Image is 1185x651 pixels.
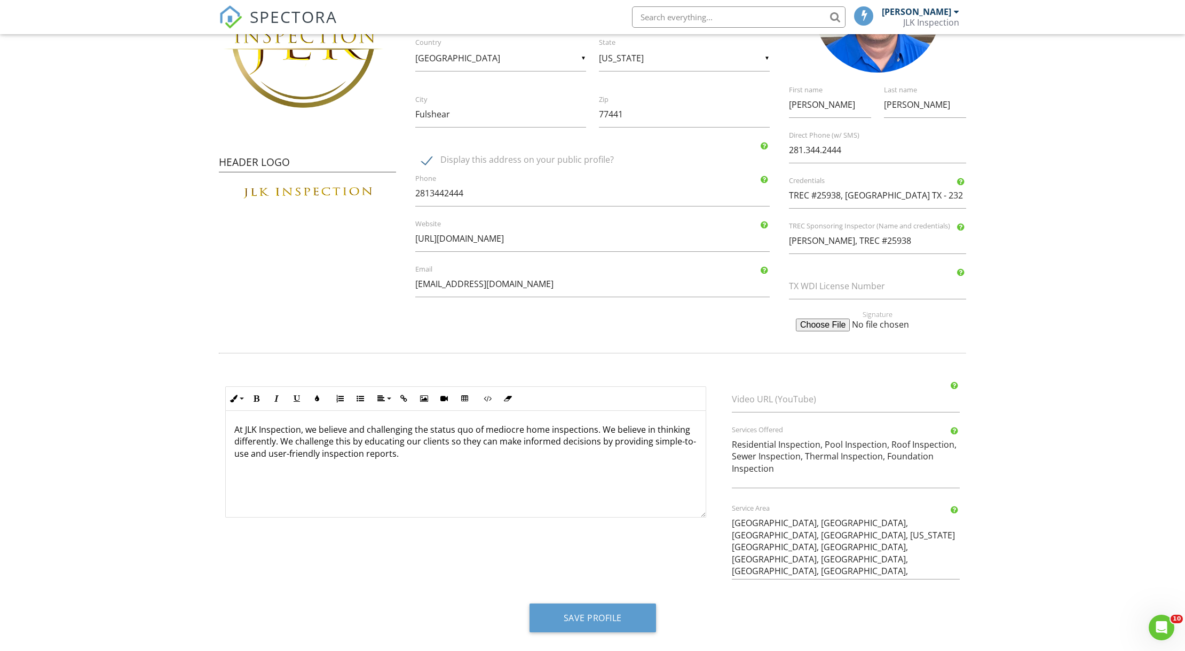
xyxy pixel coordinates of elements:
label: State [599,38,783,47]
button: Underline (Ctrl+U) [287,388,307,409]
button: Insert Image (Ctrl+P) [414,388,434,409]
div: JLK Inspection [903,17,959,28]
div: [PERSON_NAME] [882,6,951,17]
button: Inline Style [226,388,246,409]
button: Insert Table [454,388,475,409]
label: Services Offered [732,425,973,435]
button: Save Profile [530,604,656,632]
label: TX WDI License Number [789,280,979,292]
button: Unordered List [350,388,370,409]
label: Display this address on your public profile? [422,155,776,168]
label: Credentials [789,176,979,186]
label: First name [789,85,884,95]
button: Code View [477,388,497,409]
img: The Best Home Inspection Software - Spectora [219,5,242,29]
span: 10 [1171,615,1183,623]
label: Video URL (YouTube) [732,393,973,405]
a: SPECTORA [219,14,337,37]
button: Align [373,388,393,409]
h4: Header Logo [219,155,396,172]
iframe: Intercom live chat [1149,615,1174,640]
button: Colors [307,388,327,409]
button: Clear Formatting [497,388,518,409]
label: Last name [884,85,979,95]
label: Country [415,38,599,47]
label: TREC Sponsoring Inspector (Name and credentials) [789,221,979,231]
textarea: Residential Inspection, Pool Inspection, Roof Inspection, Sewer Inspection, Thermal Inspection, F... [732,432,960,488]
label: Service Area [732,504,973,513]
button: Insert Video [434,388,454,409]
textarea: [GEOGRAPHIC_DATA], [GEOGRAPHIC_DATA], [GEOGRAPHIC_DATA], [GEOGRAPHIC_DATA], [US_STATE][GEOGRAPHIC... [732,511,960,579]
input: https://www.spectora.com [415,226,770,252]
button: Ordered List [330,388,350,409]
div: Signature [783,83,973,319]
p: At JLK Inspection, we believe and challenging the status quo of mediocre home inspections. We bel... [234,424,697,459]
button: Bold (Ctrl+B) [246,388,266,409]
img: JLK_Inspection_500x50.png [219,183,396,201]
input: Search everything... [632,6,846,28]
span: SPECTORA [250,5,337,28]
label: Direct Phone (w/ SMS) [789,131,979,140]
button: Italic (Ctrl+I) [266,388,287,409]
